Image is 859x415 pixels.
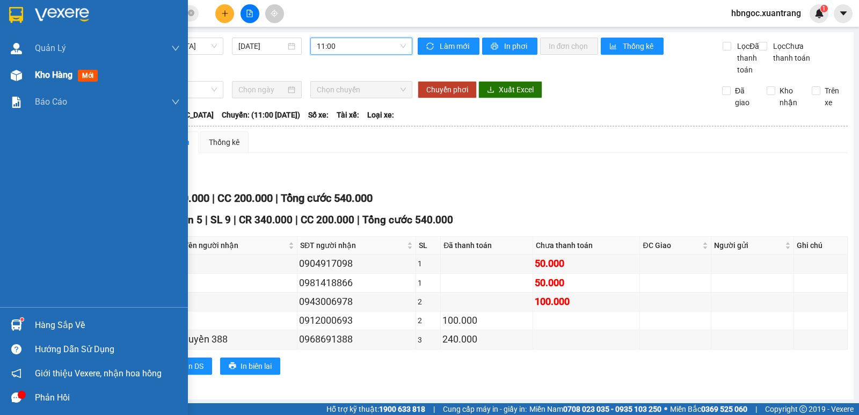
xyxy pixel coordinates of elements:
strong: 1900 633 818 [379,405,425,413]
span: Miền Bắc [670,403,747,415]
span: Báo cáo [35,95,67,108]
img: warehouse-icon [11,43,22,54]
sup: 1 [820,5,828,12]
th: Chưa thanh toán [533,237,640,254]
input: Chọn ngày [238,84,286,96]
input: 15/10/2025 [238,40,286,52]
sup: 1 [20,318,24,321]
span: Lọc Đã thanh toán [733,40,761,76]
span: down [171,44,180,53]
div: 100.000 [442,313,531,328]
td: huyền 388 [181,330,297,349]
button: caret-down [834,4,853,23]
span: | [295,214,298,226]
span: | [234,214,236,226]
span: sync [426,42,435,51]
span: Giới thiệu Vexere, nhận hoa hồng [35,367,162,380]
span: notification [11,368,21,378]
span: caret-down [839,9,848,18]
button: downloadXuất Excel [478,81,542,98]
span: Chọn chuyến [317,82,405,98]
div: 0912000693 [299,313,414,328]
span: CC 200.000 [217,192,273,205]
span: Trên xe [820,85,848,108]
div: 0943006978 [299,294,414,309]
span: | [755,403,757,415]
span: SL 9 [210,214,231,226]
div: Thống kê [209,136,239,148]
div: 240.000 [442,332,531,347]
span: printer [229,362,236,370]
div: Hướng dẫn sử dụng [35,341,180,358]
span: 1 [822,5,826,12]
button: Chuyển phơi [418,81,477,98]
span: Chuyến: (11:00 [DATE]) [222,109,300,121]
span: | [212,192,215,205]
span: Kho hàng [35,70,72,80]
div: 1 [418,258,439,270]
div: 1 [418,277,439,289]
span: In biên lai [241,360,272,372]
button: In đơn chọn [540,38,599,55]
strong: 0708 023 035 - 0935 103 250 [563,405,661,413]
button: syncLàm mới [418,38,479,55]
strong: 0369 525 060 [701,405,747,413]
span: Đơn 5 [174,214,202,226]
span: CR 340.000 [239,214,293,226]
span: Tổng cước 540.000 [281,192,373,205]
button: file-add [241,4,259,23]
span: | [357,214,360,226]
span: | [433,403,435,415]
span: Thống kê [623,40,655,52]
div: 0904917098 [299,256,414,271]
span: plus [221,10,229,17]
th: SL [416,237,441,254]
span: In phơi [504,40,529,52]
button: bar-chartThống kê [601,38,664,55]
th: Ghi chú [794,237,848,254]
span: ĐC Giao [643,239,700,251]
span: copyright [799,405,807,413]
div: 3 [418,334,439,346]
img: icon-new-feature [814,9,824,18]
span: Làm mới [440,40,471,52]
img: logo-vxr [9,7,23,23]
span: SĐT người nhận [300,239,405,251]
div: 50.000 [535,275,638,290]
span: Người gửi [714,239,782,251]
span: Hỗ trợ kỹ thuật: [326,403,425,415]
span: Quản Lý [35,41,66,55]
td: 0981418866 [297,274,416,293]
span: Miền Nam [529,403,661,415]
div: 100.000 [535,294,638,309]
span: bar-chart [609,42,618,51]
span: 11:00 [317,38,405,54]
span: mới [78,70,98,82]
img: warehouse-icon [11,319,22,331]
span: close-circle [188,9,194,19]
div: Hàng sắp về [35,317,180,333]
span: close-circle [188,10,194,16]
span: Kho nhận [775,85,803,108]
span: CC 200.000 [301,214,354,226]
div: 0968691388 [299,332,414,347]
span: ⚪️ [664,407,667,411]
span: Cung cấp máy in - giấy in: [443,403,527,415]
span: printer [491,42,500,51]
img: solution-icon [11,97,22,108]
button: printerIn phơi [482,38,537,55]
span: Tài xế: [337,109,359,121]
span: | [205,214,208,226]
td: 0968691388 [297,330,416,349]
div: 2 [418,315,439,326]
td: 0904917098 [297,254,416,273]
div: 50.000 [535,256,638,271]
button: plus [215,4,234,23]
div: 0981418866 [299,275,414,290]
button: printerIn DS [166,358,212,375]
button: printerIn biên lai [220,358,280,375]
span: Loại xe: [367,109,394,121]
span: hbngoc.xuantrang [723,6,810,20]
button: aim [265,4,284,23]
td: 0912000693 [297,311,416,330]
